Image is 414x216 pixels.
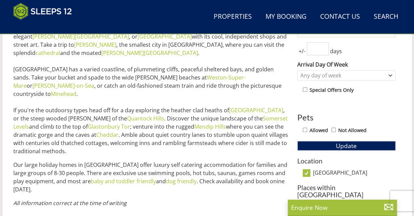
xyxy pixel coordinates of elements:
a: Minehead [51,90,76,98]
a: [PERSON_NAME][GEOGRAPHIC_DATA] [101,49,198,57]
a: Properties [211,9,255,25]
div: Any day of week [299,72,387,79]
a: Quantock Hills [127,115,164,122]
label: Special Offers Only [310,86,354,94]
a: Contact Us [317,9,363,25]
label: [GEOGRAPHIC_DATA] [313,170,396,177]
button: Update [297,141,396,150]
a: cathedral [35,49,60,57]
a: Mendip Hills [194,123,226,130]
div: Combobox [297,70,396,81]
label: Not Allowed [338,127,367,134]
p: Our large holiday homes in [GEOGRAPHIC_DATA] offer luxury self catering accommodation for familie... [13,161,289,193]
a: Weston-Super-Mare [13,74,245,89]
a: [PERSON_NAME][GEOGRAPHIC_DATA] [32,33,129,40]
p: Enquire Now [291,203,394,212]
em: All information correct at the time of writing [13,199,127,207]
label: Arrival Day Of Week [297,60,396,69]
span: days [329,47,343,55]
img: Sleeps 12 [13,3,72,20]
iframe: Customer reviews powered by Trustpilot [10,24,82,30]
a: dog friendly [166,177,197,185]
a: baby and toddler friendly [91,177,156,185]
a: Search [371,9,401,25]
a: Somerset Levels [13,115,288,130]
a: [GEOGRAPHIC_DATA] [229,106,283,114]
h3: Places within [GEOGRAPHIC_DATA] [297,184,396,198]
a: [GEOGRAPHIC_DATA] [138,33,192,40]
label: Allowed [310,127,328,134]
span: +/- [297,47,307,55]
a: My Booking [263,9,309,25]
span: Update [336,142,357,150]
a: [PERSON_NAME]-on-Sea [32,82,94,89]
h3: Pets [297,113,396,122]
h3: Location [297,157,396,164]
a: [PERSON_NAME] [74,41,116,48]
a: Glastonbury Tor [88,123,130,130]
a: Cheddar [96,131,118,139]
